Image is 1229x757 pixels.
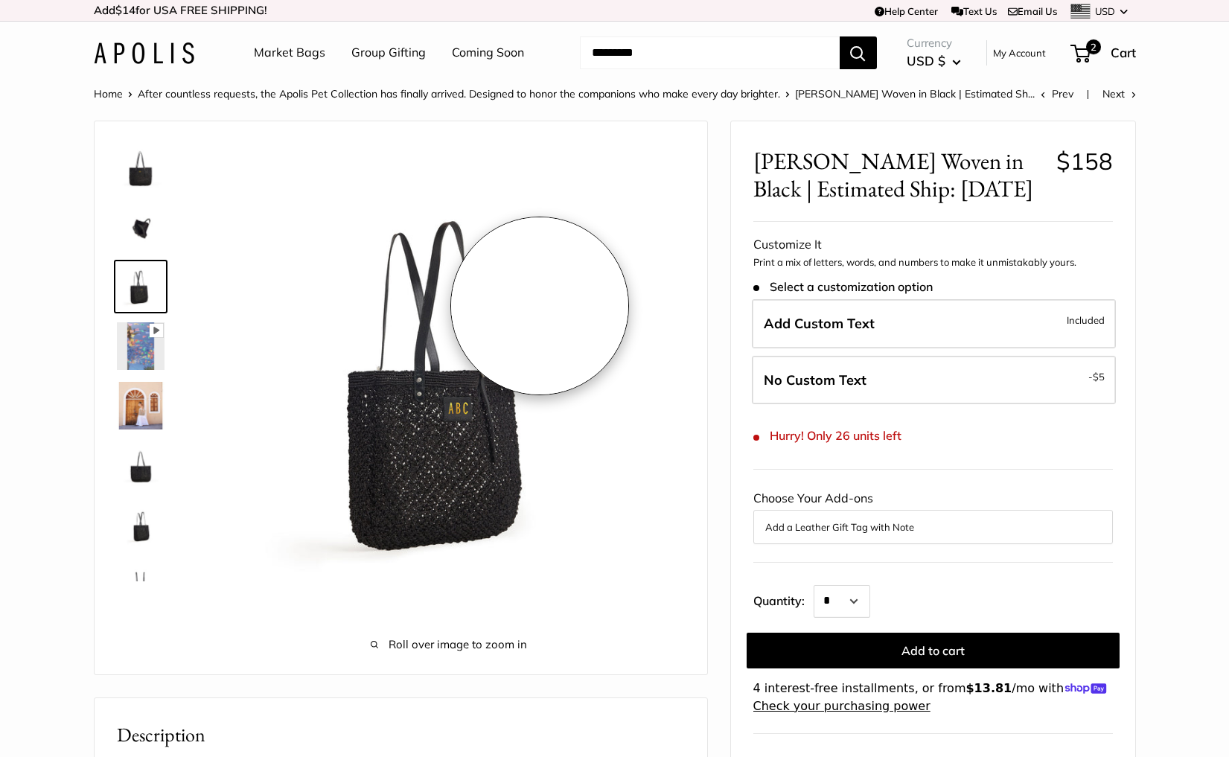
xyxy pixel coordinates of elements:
a: Email Us [1008,5,1057,17]
div: Choose Your Add-ons [753,488,1113,544]
button: USD $ [907,49,961,73]
a: Prev [1041,87,1073,100]
img: Mercado Woven in Black | Estimated Ship: Oct. 19th [117,144,165,191]
p: Print a mix of letters, words, and numbers to make it unmistakably yours. [753,255,1113,270]
span: 2 [1085,39,1100,54]
img: Mercado Woven in Black | Estimated Ship: Oct. 19th [117,501,165,549]
label: Add Custom Text [752,299,1116,348]
span: Cart [1111,45,1136,60]
a: Mercado Woven in Black | Estimated Ship: Oct. 19th [114,558,167,611]
button: Search [840,36,877,69]
span: No Custom Text [764,371,866,389]
a: Mercado Woven in Black | Estimated Ship: Oct. 19th [114,498,167,552]
nav: Breadcrumb [94,84,1035,103]
iframe: Sign Up via Text for Offers [12,700,159,745]
span: Add Custom Text [764,315,875,332]
a: Home [94,87,123,100]
a: Text Us [951,5,997,17]
img: Mercado Woven in Black | Estimated Ship: Oct. 19th [117,203,165,251]
span: Hurry! Only 26 units left [753,429,901,443]
span: Currency [907,33,961,54]
button: Add a Leather Gift Tag with Note [765,518,1101,536]
button: Add to cart [747,633,1120,668]
span: $14 [115,3,135,17]
span: Select a customization option [753,280,933,294]
img: Apolis [94,42,194,64]
a: Mercado Woven in Black | Estimated Ship: Oct. 19th [114,438,167,492]
a: 2 Cart [1072,41,1136,65]
span: Roll over image to zoom in [214,634,685,655]
img: Mercado Woven in Black | Estimated Ship: Oct. 19th [117,322,165,370]
span: $158 [1056,147,1113,176]
span: USD [1095,5,1115,17]
label: Quantity: [753,581,814,618]
a: Mercado Woven in Black | Estimated Ship: Oct. 19th [114,260,167,313]
label: Leave Blank [752,356,1116,405]
span: Included [1067,311,1105,329]
img: Mercado Woven in Black | Estimated Ship: Oct. 19th [117,441,165,489]
a: Mercado Woven in Black | Estimated Ship: Oct. 19th [114,379,167,432]
a: Market Bags [254,42,325,64]
a: Group Gifting [351,42,426,64]
a: Mercado Woven in Black | Estimated Ship: Oct. 19th [114,200,167,254]
a: Coming Soon [452,42,524,64]
a: Help Center [875,5,938,17]
h2: Description [117,721,685,750]
span: USD $ [907,53,945,68]
img: Mercado Woven in Black | Estimated Ship: Oct. 19th [117,560,165,608]
a: Next [1102,87,1136,100]
a: Mercado Woven in Black | Estimated Ship: Oct. 19th [114,141,167,194]
a: Mercado Woven in Black | Estimated Ship: Oct. 19th [114,319,167,373]
img: Mercado Woven in Black | Estimated Ship: Oct. 19th [214,144,685,615]
input: Search... [580,36,840,69]
img: Mercado Woven in Black | Estimated Ship: Oct. 19th [117,382,165,429]
div: Customize It [753,234,1113,256]
a: My Account [993,44,1046,62]
a: After countless requests, the Apolis Pet Collection has finally arrived. Designed to honor the co... [138,87,780,100]
span: $5 [1093,371,1105,383]
span: [PERSON_NAME] Woven in Black | Estimated Ship: [DATE] [753,147,1045,202]
span: [PERSON_NAME] Woven in Black | Estimated Sh... [795,87,1035,100]
span: - [1088,368,1105,386]
img: Mercado Woven in Black | Estimated Ship: Oct. 19th [117,263,165,310]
